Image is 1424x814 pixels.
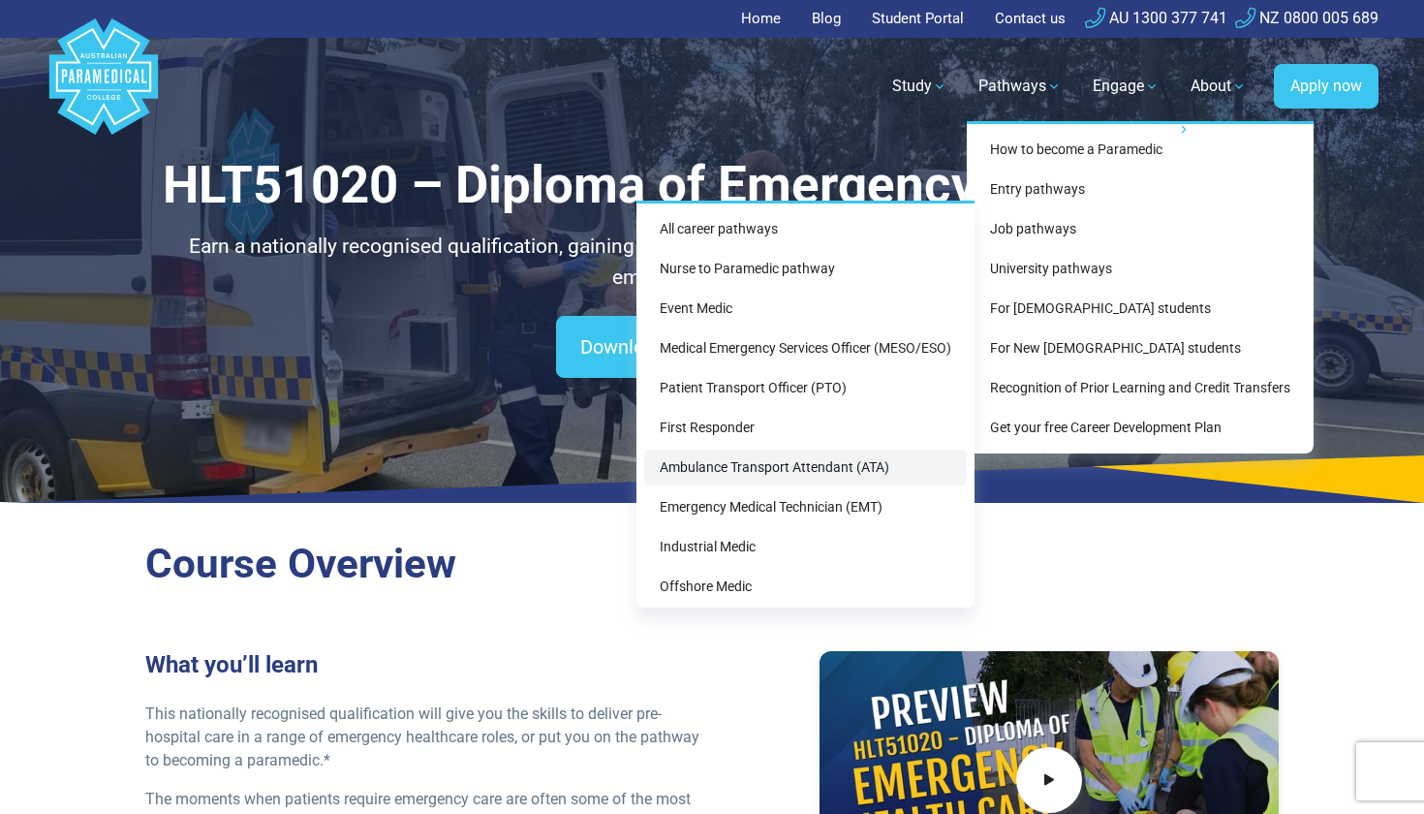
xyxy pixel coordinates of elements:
a: Nurse to Paramedic pathway [644,251,967,287]
a: For [DEMOGRAPHIC_DATA] students [975,291,1306,327]
a: Download the course overview [556,316,868,378]
a: Pathways [967,59,1073,113]
div: Entry pathways [636,201,975,608]
a: First Responder [644,410,967,446]
div: Pathways [967,121,1314,454]
h3: What you’ll learn [145,651,700,679]
a: Australian Paramedical College [46,38,162,136]
h1: HLT51020 – Diploma of Emergency Health Care [145,155,1279,216]
a: University pathways [975,251,1306,287]
p: This nationally recognised qualification will give you the skills to deliver pre-hospital care in... [145,703,700,772]
h2: Course Overview [145,540,1279,589]
a: Offshore Medic [644,569,967,605]
a: NZ 0800 005 689 [1235,9,1378,27]
a: Engage [1081,59,1171,113]
a: Recognition of Prior Learning and Credit Transfers [975,370,1306,406]
a: Ambulance Transport Attendant (ATA) [644,450,967,485]
a: Event Medic [644,291,967,327]
a: All career pathways [644,211,967,247]
a: Emergency Medical Technician (EMT) [644,489,967,525]
a: AU 1300 377 741 [1085,9,1227,27]
a: Study [881,59,959,113]
a: How to become a Paramedic [975,132,1306,168]
a: Job pathways [975,211,1306,247]
a: Medical Emergency Services Officer (MESO/ESO) [644,330,967,366]
a: About [1179,59,1258,113]
p: Earn a nationally recognised qualification, gaining essential skills and hands-on experience for ... [145,232,1279,293]
a: Industrial Medic [644,529,967,565]
a: Patient Transport Officer (PTO) [644,370,967,406]
a: Apply now [1274,64,1378,109]
a: For New [DEMOGRAPHIC_DATA] students [975,330,1306,366]
a: Get your free Career Development Plan [975,410,1306,446]
a: Entry pathways [975,172,1306,207]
